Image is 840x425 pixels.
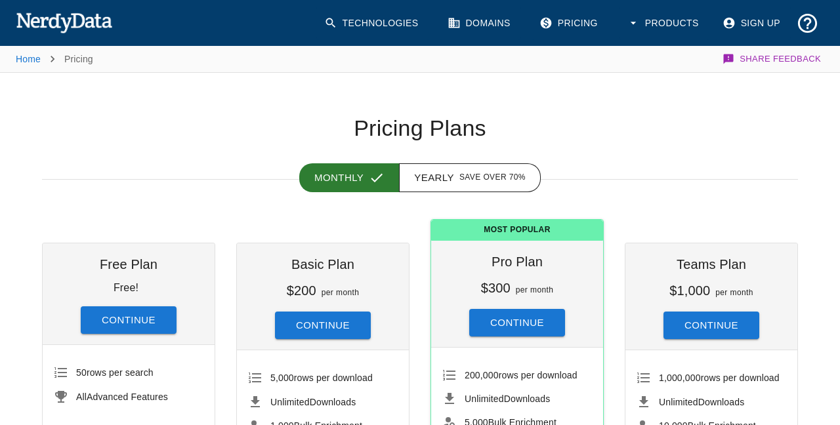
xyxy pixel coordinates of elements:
[465,394,550,404] span: Downloads
[76,392,87,402] span: All
[481,281,511,295] h6: $300
[16,46,93,72] nav: breadcrumb
[459,171,526,184] span: Save over 70%
[532,7,608,40] a: Pricing
[287,283,316,298] h6: $200
[299,163,400,192] button: Monthly
[275,312,371,339] button: Continue
[42,115,798,142] h1: Pricing Plans
[663,312,759,339] button: Continue
[721,46,824,72] button: Share Feedback
[516,285,554,294] span: per month
[399,163,541,192] button: Yearly Save over 70%
[270,373,373,383] span: rows per download
[465,394,504,404] span: Unlimited
[465,370,499,380] span: 200,000
[247,254,398,275] h6: Basic Plan
[659,373,780,383] span: rows per download
[322,288,360,297] span: per month
[76,392,168,402] span: Advanced Features
[791,7,824,40] button: Support and Documentation
[659,373,701,383] span: 1,000,000
[431,220,603,241] span: Most Popular
[469,309,565,336] button: Continue
[659,397,698,407] span: Unlimited
[270,397,356,407] span: Downloads
[114,282,138,293] p: Free!
[715,7,791,40] a: Sign Up
[442,251,593,272] h6: Pro Plan
[440,7,521,40] a: Domains
[270,373,294,383] span: 5,000
[465,370,577,380] span: rows per download
[619,7,709,40] button: Products
[715,288,753,297] span: per month
[16,9,112,35] img: NerdyData.com
[16,54,41,64] a: Home
[81,306,177,334] button: Continue
[76,367,87,378] span: 50
[76,367,154,378] span: rows per search
[270,397,310,407] span: Unlimited
[669,283,710,298] h6: $1,000
[659,397,744,407] span: Downloads
[636,254,787,275] h6: Teams Plan
[64,52,93,66] p: Pricing
[53,254,204,275] h6: Free Plan
[316,7,429,40] a: Technologies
